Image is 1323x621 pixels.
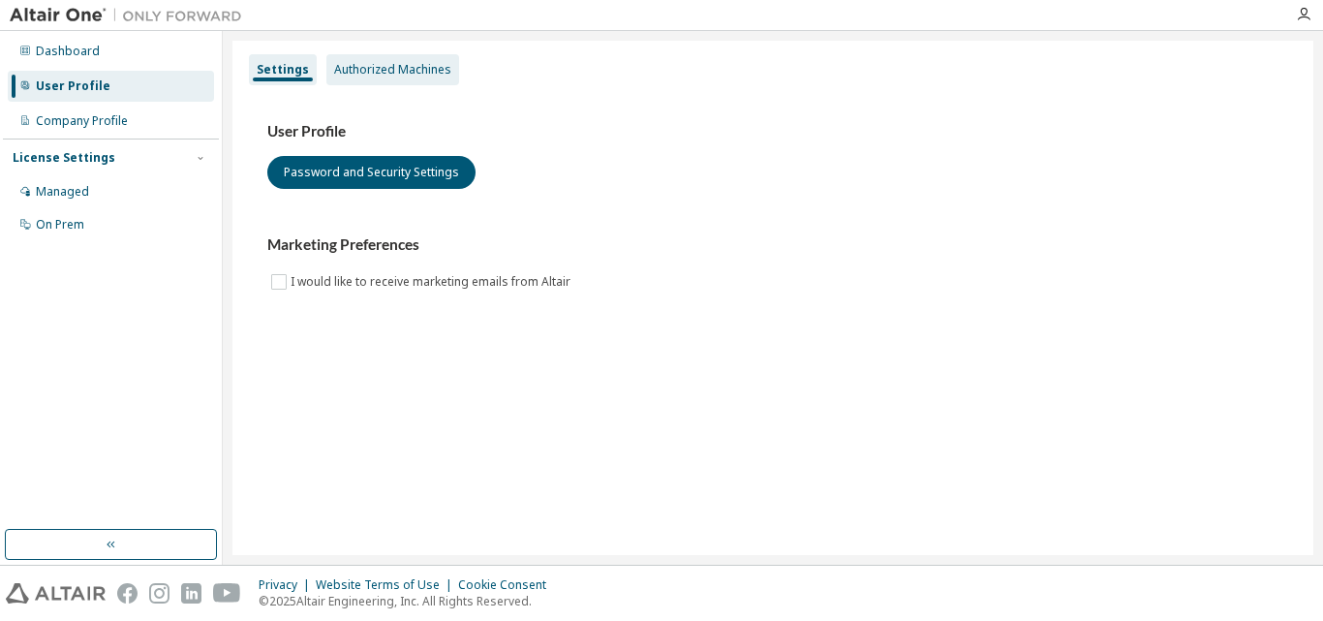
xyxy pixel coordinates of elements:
img: Altair One [10,6,252,25]
div: Company Profile [36,113,128,129]
div: Settings [257,62,309,78]
div: Website Terms of Use [316,577,458,593]
p: © 2025 Altair Engineering, Inc. All Rights Reserved. [259,593,558,609]
div: Authorized Machines [334,62,451,78]
img: linkedin.svg [181,583,201,604]
label: I would like to receive marketing emails from Altair [291,270,574,294]
div: Dashboard [36,44,100,59]
h3: User Profile [267,122,1278,141]
div: Privacy [259,577,316,593]
h3: Marketing Preferences [267,235,1278,255]
div: User Profile [36,78,110,94]
img: altair_logo.svg [6,583,106,604]
div: Cookie Consent [458,577,558,593]
div: Managed [36,184,89,200]
button: Password and Security Settings [267,156,476,189]
div: License Settings [13,150,115,166]
img: youtube.svg [213,583,241,604]
div: On Prem [36,217,84,233]
img: facebook.svg [117,583,138,604]
img: instagram.svg [149,583,169,604]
